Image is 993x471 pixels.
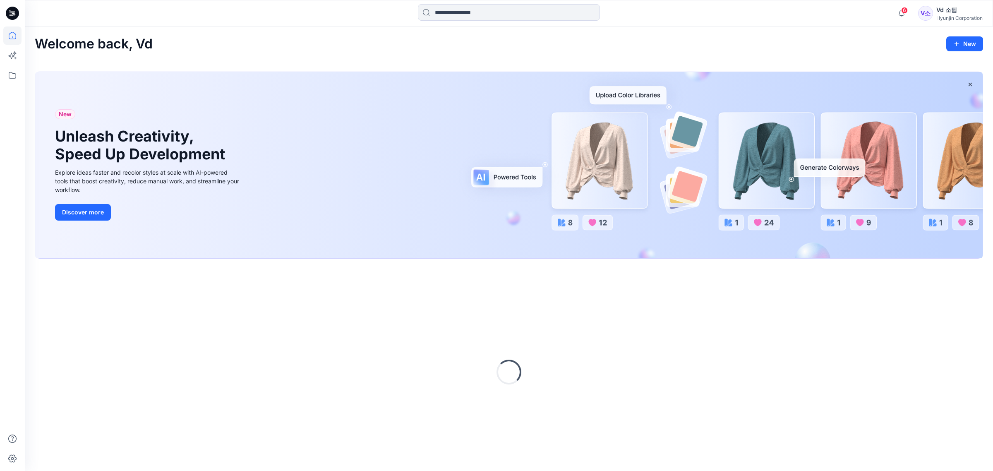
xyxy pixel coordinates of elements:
[55,168,241,194] div: Explore ideas faster and recolor styles at scale with AI-powered tools that boost creativity, red...
[901,7,908,14] span: 6
[35,36,153,52] h2: Welcome back, Vd
[936,5,983,15] div: Vd 소팀
[55,127,229,163] h1: Unleash Creativity, Speed Up Development
[918,6,933,21] div: V소
[55,204,241,221] a: Discover more
[55,204,111,221] button: Discover more
[59,109,72,119] span: New
[946,36,983,51] button: New
[936,15,983,21] div: Hyunjin Corporation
